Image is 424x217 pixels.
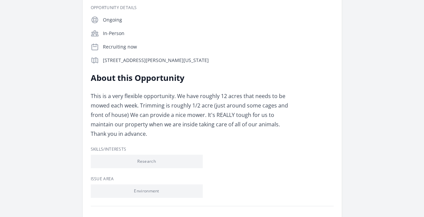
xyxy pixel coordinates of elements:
[103,30,334,37] p: In-Person
[103,57,334,64] p: [STREET_ADDRESS][PERSON_NAME][US_STATE]
[91,176,334,182] h3: Issue area
[91,5,334,10] h3: Opportunity Details
[91,184,203,198] li: Environment
[91,147,334,152] h3: Skills/Interests
[103,17,334,23] p: Ongoing
[91,72,288,83] h2: About this Opportunity
[91,155,203,168] li: Research
[91,91,288,138] p: This is a very flexible opportunity. We have roughly 12 acres that needs to be mowed each week. T...
[103,43,334,50] p: Recruiting now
